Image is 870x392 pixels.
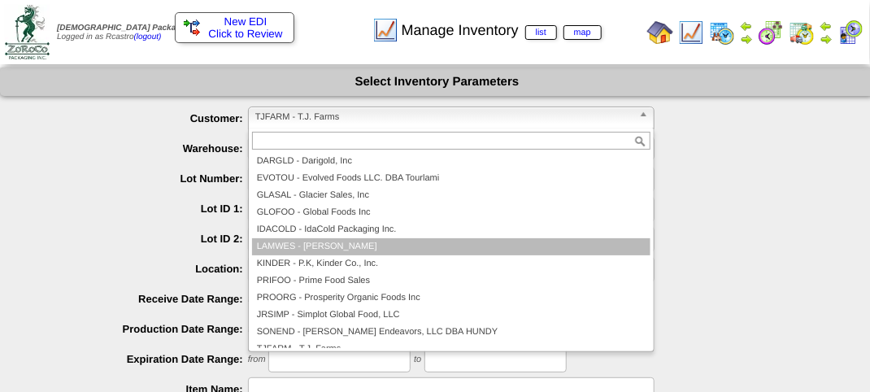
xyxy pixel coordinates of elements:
[252,221,650,238] li: IDACOLD - IdaCold Packaging Inc.
[33,112,248,124] label: Customer:
[758,20,784,46] img: calendarblend.gif
[184,28,285,40] span: Click to Review
[837,20,863,46] img: calendarcustomer.gif
[709,20,735,46] img: calendarprod.gif
[57,24,193,41] span: Logged in as Rcastro
[414,355,421,365] span: to
[740,33,753,46] img: arrowright.gif
[820,33,833,46] img: arrowright.gif
[820,20,833,33] img: arrowleft.gif
[252,187,650,204] li: GLASAL - Glacier Sales, Inc
[252,255,650,272] li: KINDER - P.K, Kinder Co., Inc.
[33,233,248,245] label: Lot ID 2:
[252,290,650,307] li: PROORG - Prosperity Organic Foods Inc
[252,272,650,290] li: PRIFOO - Prime Food Sales
[224,15,268,28] span: New EDI
[33,293,248,305] label: Receive Date Range:
[252,324,650,341] li: SONEND - [PERSON_NAME] Endeavors, LLC DBA HUNDY
[184,15,285,40] a: New EDI Click to Review
[57,24,193,33] span: [DEMOGRAPHIC_DATA] Packaging
[248,355,266,365] span: from
[252,204,650,221] li: GLOFOO - Global Foods Inc
[525,25,557,40] a: list
[33,263,248,275] label: Location:
[134,33,162,41] a: (logout)
[33,323,248,335] label: Production Date Range:
[252,153,650,170] li: DARGLD - Darigold, Inc
[255,107,633,127] span: TJFARM - T.J. Farms
[184,20,200,36] img: ediSmall.gif
[252,170,650,187] li: EVOTOU - Evolved Foods LLC. DBA Tourlami
[252,341,650,358] li: TJFARM - T.J. Farms
[402,22,602,39] span: Manage Inventory
[33,353,248,365] label: Expiration Date Range:
[33,142,248,155] label: Warehouse:
[372,17,398,43] img: line_graph.gif
[789,20,815,46] img: calendarinout.gif
[5,5,50,59] img: zoroco-logo-small.webp
[252,307,650,324] li: JRSIMP - Simplot Global Food, LLC
[33,172,248,185] label: Lot Number:
[740,20,753,33] img: arrowleft.gif
[252,238,650,255] li: LAMWES - [PERSON_NAME]
[33,203,248,215] label: Lot ID 1:
[678,20,704,46] img: line_graph.gif
[563,25,602,40] a: map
